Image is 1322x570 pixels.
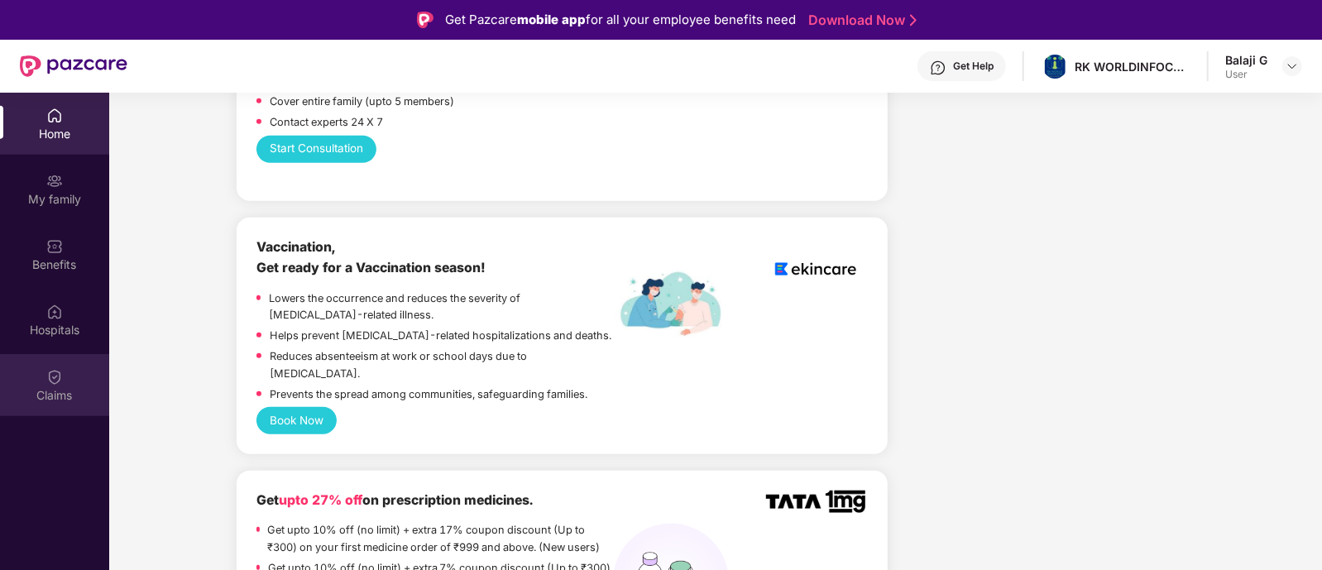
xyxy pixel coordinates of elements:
div: Get Pazcare for all your employee benefits need [445,10,796,30]
img: svg+xml;base64,PHN2ZyBpZD0iRHJvcGRvd24tMzJ4MzIiIHhtbG5zPSJodHRwOi8vd3d3LnczLm9yZy8yMDAwL3N2ZyIgd2... [1286,60,1299,73]
img: svg+xml;base64,PHN2ZyBpZD0iSG9zcGl0YWxzIiB4bWxucz0iaHR0cDovL3d3dy53My5vcmcvMjAwMC9zdmciIHdpZHRoPS... [46,304,63,320]
b: Vaccination, Get ready for a Vaccination season! [256,239,486,275]
button: Book Now [256,407,336,434]
b: Get on prescription medicines. [256,492,533,508]
p: Reduces absenteeism at work or school days due to [MEDICAL_DATA]. [270,348,613,381]
img: svg+xml;base64,PHN2ZyBpZD0iSG9tZSIgeG1sbnM9Imh0dHA6Ly93d3cudzMub3JnLzIwMDAvc3ZnIiB3aWR0aD0iMjAiIG... [46,108,63,124]
p: Helps prevent [MEDICAL_DATA]-related hospitalizations and deaths. [270,328,611,344]
img: whatsapp%20image%202024-01-05%20at%2011.24.52%20am.jpeg [1043,55,1067,79]
strong: mobile app [517,12,586,27]
span: upto 27% off [279,492,362,508]
p: Lowers the occurrence and reduces the severity of [MEDICAL_DATA]-related illness. [269,290,613,323]
img: New Pazcare Logo [20,55,127,77]
img: svg+xml;base64,PHN2ZyBpZD0iSGVscC0zMngzMiIgeG1sbnM9Imh0dHA6Ly93d3cudzMub3JnLzIwMDAvc3ZnIiB3aWR0aD... [930,60,946,76]
img: labelEkincare.png [613,271,729,337]
p: Contact experts 24 X 7 [270,114,383,131]
p: Get upto 10% off (no limit) + extra 17% coupon discount (Up to ₹300) on your first medicine order... [268,522,614,555]
button: Start Consultation [256,136,376,163]
p: Prevents the spread among communities, safeguarding families. [270,386,587,403]
img: logoEkincare.png [766,237,865,301]
div: RK WORLDINFOCOM PRIVATE LIMITED [1075,59,1190,74]
div: Balaji G [1225,52,1267,68]
img: TATA_1mg_Logo.png [766,491,865,513]
p: Cover entire family (upto 5 members) [270,93,454,110]
img: Logo [417,12,433,28]
img: svg+xml;base64,PHN2ZyBpZD0iQ2xhaW0iIHhtbG5zPSJodHRwOi8vd3d3LnczLm9yZy8yMDAwL3N2ZyIgd2lkdGg9IjIwIi... [46,369,63,386]
a: Download Now [808,12,912,29]
img: svg+xml;base64,PHN2ZyBpZD0iQmVuZWZpdHMiIHhtbG5zPSJodHRwOi8vd3d3LnczLm9yZy8yMDAwL3N2ZyIgd2lkdGg9Ij... [46,238,63,255]
div: User [1225,68,1267,81]
img: Stroke [910,12,917,29]
div: Get Help [953,60,994,73]
img: svg+xml;base64,PHN2ZyB3aWR0aD0iMjAiIGhlaWdodD0iMjAiIHZpZXdCb3g9IjAgMCAyMCAyMCIgZmlsbD0ibm9uZSIgeG... [46,173,63,189]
